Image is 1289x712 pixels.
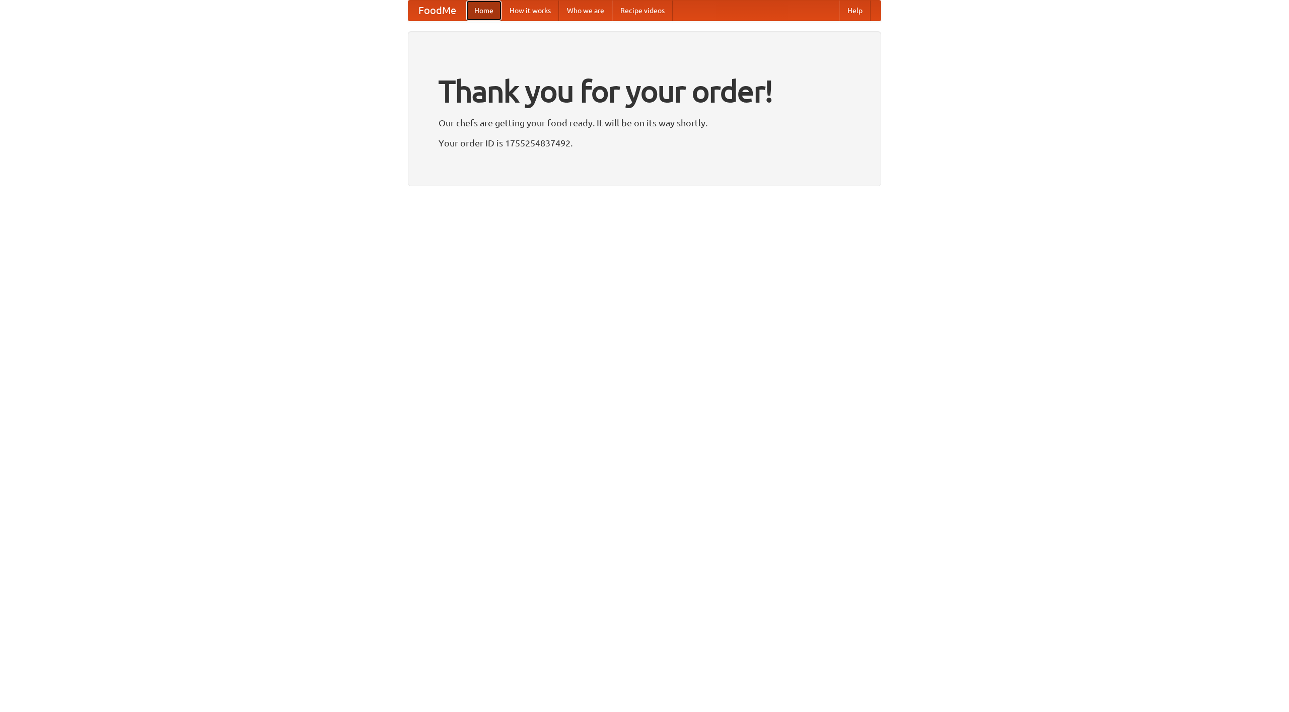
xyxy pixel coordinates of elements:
[502,1,559,21] a: How it works
[439,67,850,115] h1: Thank you for your order!
[839,1,871,21] a: Help
[408,1,466,21] a: FoodMe
[612,1,673,21] a: Recipe videos
[439,115,850,130] p: Our chefs are getting your food ready. It will be on its way shortly.
[439,135,850,150] p: Your order ID is 1755254837492.
[466,1,502,21] a: Home
[559,1,612,21] a: Who we are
